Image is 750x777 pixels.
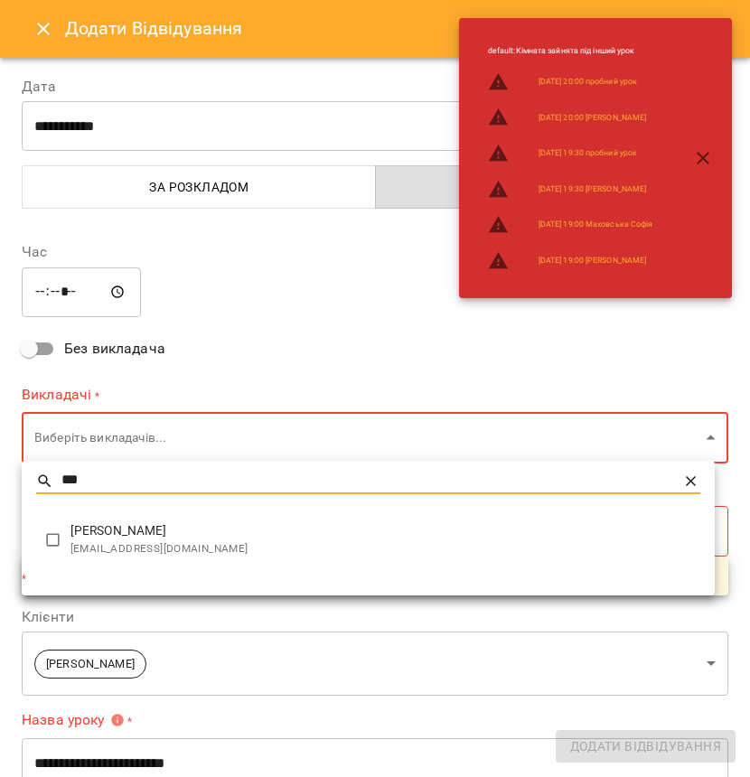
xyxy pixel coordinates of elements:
[539,147,637,159] a: [DATE] 19:30 пробний урок
[539,183,646,195] a: [DATE] 19:30 [PERSON_NAME]
[539,76,637,88] a: [DATE] 20:00 пробний урок
[473,38,668,64] li: default : Кімната зайнята під інший урок
[70,540,700,558] span: [EMAIL_ADDRESS][DOMAIN_NAME]
[539,112,646,124] a: [DATE] 20:00 [PERSON_NAME]
[539,219,653,230] a: [DATE] 19:00 Маховська Софія
[539,255,646,267] a: [DATE] 19:00 [PERSON_NAME]
[70,522,700,540] span: [PERSON_NAME]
